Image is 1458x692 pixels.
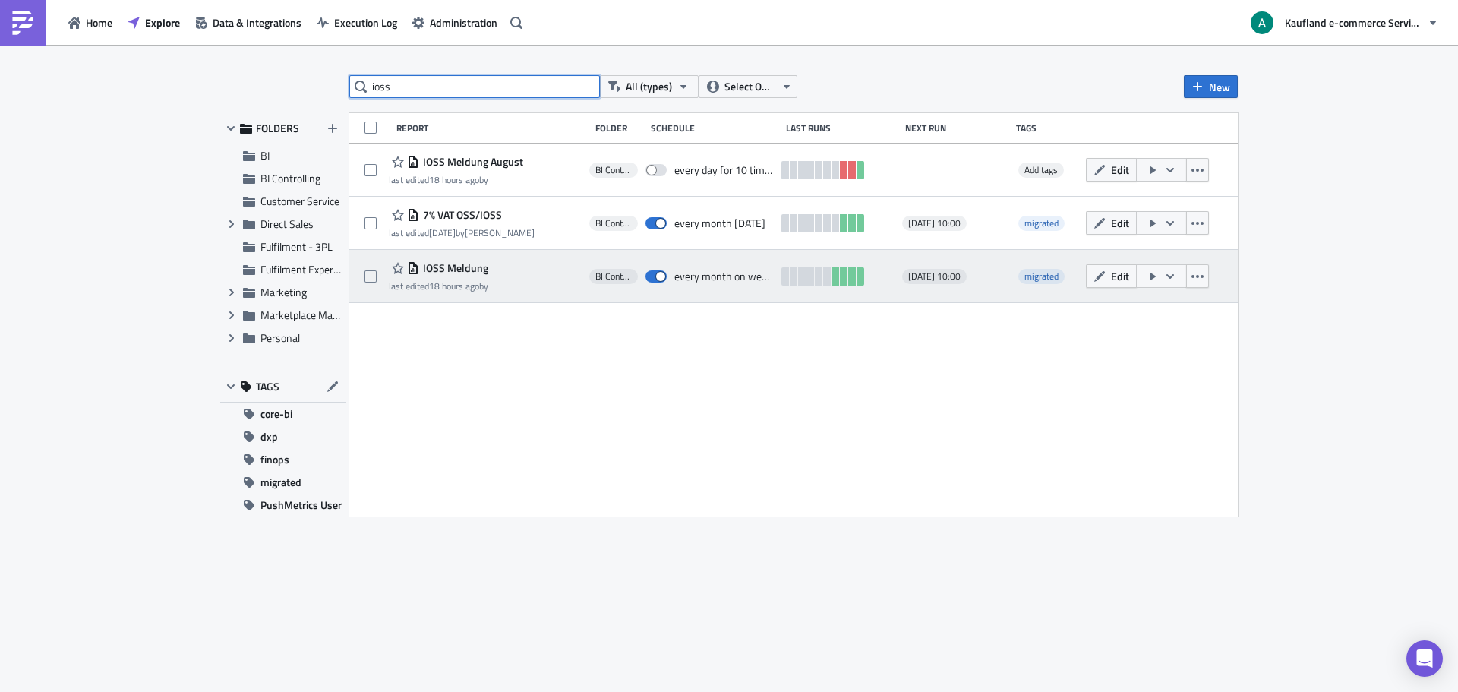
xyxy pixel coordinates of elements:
div: Folder [595,122,643,134]
button: migrated [220,471,346,494]
span: dxp [260,425,278,448]
button: finops [220,448,346,471]
span: Home [86,14,112,30]
span: BI Controlling [260,170,320,186]
span: Fulfilment Experience [260,261,357,277]
input: Search Reports [349,75,600,98]
span: Customer Service [260,193,339,209]
span: Execution Log [334,14,397,30]
span: migrated [260,471,301,494]
button: Select Owner [699,75,797,98]
div: last edited by [PERSON_NAME] [389,227,535,239]
button: Edit [1086,158,1137,182]
div: every day for 10 times [674,163,775,177]
div: every month on weekdays [674,270,775,283]
span: Fulfilment - 3PL [260,239,333,254]
div: Next Run [905,122,1009,134]
span: [DATE] 10:00 [908,270,961,283]
div: Last Runs [786,122,898,134]
span: Administration [430,14,497,30]
span: Data & Integrations [213,14,301,30]
time: 2025-07-14T08:12:00Z [429,226,456,240]
span: All (types) [626,78,672,95]
button: Edit [1086,264,1137,288]
span: [DATE] 10:00 [908,217,961,229]
span: Add tags [1024,163,1058,177]
button: Home [61,11,120,34]
span: Edit [1111,268,1129,284]
div: Tags [1016,122,1080,134]
button: Administration [405,11,505,34]
span: 7% VAT OSS/IOSS [419,208,502,222]
span: Select Owner [724,78,775,95]
span: TAGS [256,380,279,393]
time: 2025-10-14T15:04:05Z [429,172,479,187]
button: Kaufland e-commerce Services GmbH & Co. KG [1242,6,1447,39]
div: last edited by [389,280,488,292]
span: BI [260,147,270,163]
span: BI Controlling [595,164,632,176]
span: migrated [1024,269,1059,283]
span: IOSS Meldung August [419,155,523,169]
span: IOSS Meldung [419,261,488,275]
img: PushMetrics [11,11,35,35]
span: Explore [145,14,180,30]
span: BI Controlling [595,270,632,283]
span: Personal [260,330,300,346]
button: PushMetrics User [220,494,346,517]
span: Marketplace Management [260,307,379,323]
div: last edited by [389,174,523,185]
button: New [1184,75,1238,98]
button: All (types) [600,75,699,98]
span: New [1209,79,1230,95]
span: Edit [1111,215,1129,231]
span: FOLDERS [256,122,299,135]
button: dxp [220,425,346,448]
div: every month on Monday [674,216,765,230]
div: Report [396,122,588,134]
span: migrated [1024,216,1059,230]
span: Marketing [260,284,307,300]
button: Edit [1086,211,1137,235]
img: Avatar [1249,10,1275,36]
span: Kaufland e-commerce Services GmbH & Co. KG [1285,14,1422,30]
div: Schedule [651,122,778,134]
time: 2025-10-14T14:30:39Z [429,279,479,293]
span: Edit [1111,162,1129,178]
button: core-bi [220,403,346,425]
span: Add tags [1018,163,1064,178]
span: PushMetrics User [260,494,342,517]
span: BI Controlling [595,217,632,229]
span: finops [260,448,289,471]
button: Explore [120,11,188,34]
span: migrated [1018,216,1065,231]
span: core-bi [260,403,292,425]
span: Direct Sales [260,216,314,232]
div: Open Intercom Messenger [1406,640,1443,677]
button: Data & Integrations [188,11,309,34]
span: migrated [1018,269,1065,284]
button: Execution Log [309,11,405,34]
